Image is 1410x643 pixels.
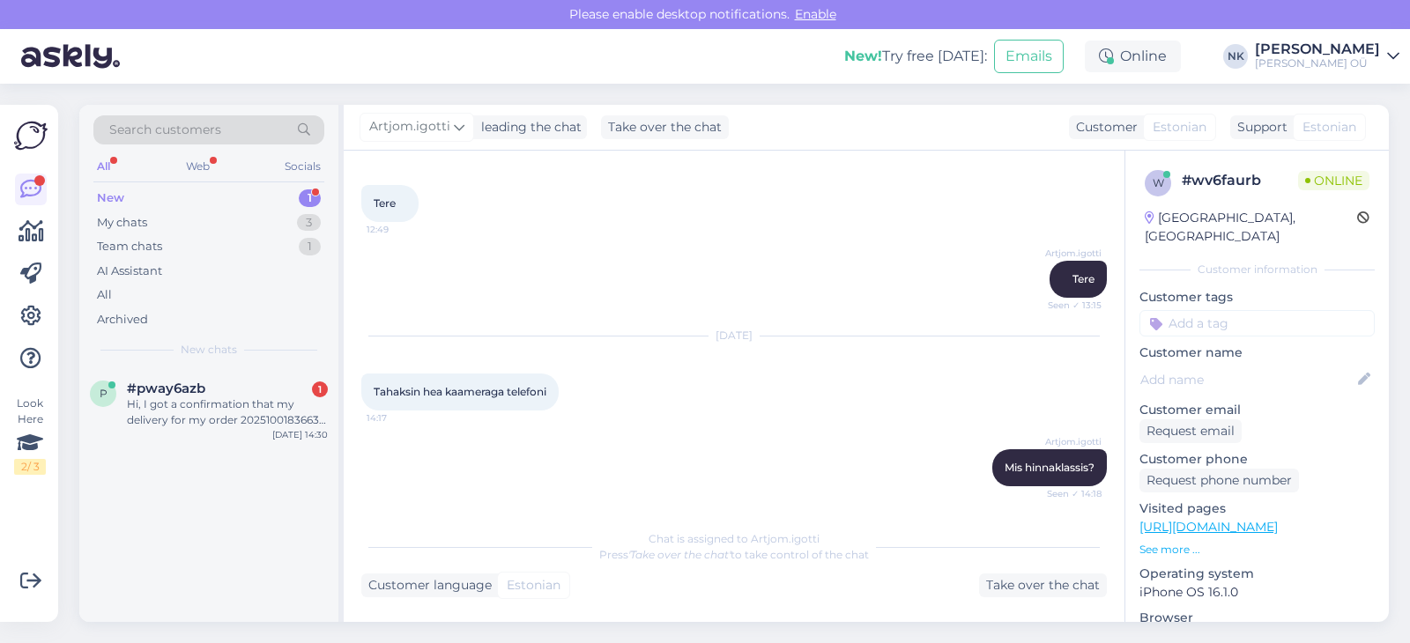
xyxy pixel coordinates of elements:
[109,121,221,139] span: Search customers
[97,286,112,304] div: All
[1139,344,1375,362] p: Customer name
[628,548,731,561] i: 'Take over the chat'
[367,223,433,236] span: 12:49
[1139,583,1375,602] p: iPhone OS 16.1.0
[97,262,162,280] div: AI Assistant
[994,40,1064,73] button: Emails
[1255,56,1380,70] div: [PERSON_NAME] OÜ
[369,117,450,137] span: Artjom.igotti
[1035,487,1102,500] span: Seen ✓ 14:18
[1298,171,1369,190] span: Online
[1139,310,1375,336] input: Add a tag
[601,115,729,139] div: Take over the chat
[374,385,546,398] span: Tahaksin hea kaameraga telefoni
[97,189,124,207] div: New
[979,573,1107,597] div: Take over the chat
[1139,542,1375,558] p: See more ...
[297,214,321,232] div: 3
[790,6,842,22] span: Enable
[93,155,114,178] div: All
[127,381,205,396] span: #pway6azb
[1139,609,1375,627] p: Browser
[844,46,987,67] div: Try free [DATE]:
[367,411,433,425] span: 14:17
[1139,262,1375,277] div: Customer information
[14,395,46,475] div: Look Here
[14,459,46,475] div: 2 / 3
[281,155,324,178] div: Socials
[844,48,882,64] b: New!
[1139,469,1299,492] div: Request phone number
[97,311,148,329] div: Archived
[1005,461,1095,474] span: Mis hinnaklassis?
[1035,435,1102,448] span: Artjom.igotti
[1139,499,1375,518] p: Visited pages
[14,119,48,152] img: Askly Logo
[1145,209,1357,246] div: [GEOGRAPHIC_DATA], [GEOGRAPHIC_DATA]
[1302,118,1356,137] span: Estonian
[127,396,328,428] div: Hi, I got a confirmation that my delivery for my order 2025100183663 is planned for [DATE]. I wan...
[1139,419,1242,443] div: Request email
[1139,450,1375,469] p: Customer phone
[1139,288,1375,307] p: Customer tags
[299,238,321,255] div: 1
[1035,299,1102,312] span: Seen ✓ 13:15
[374,196,396,210] span: Tere
[1153,176,1164,189] span: w
[474,118,582,137] div: leading the chat
[1182,170,1298,191] div: # wv6faurb
[1255,42,1380,56] div: [PERSON_NAME]
[299,189,321,207] div: 1
[1140,370,1354,389] input: Add name
[1139,519,1278,535] a: [URL][DOMAIN_NAME]
[1255,42,1399,70] a: [PERSON_NAME][PERSON_NAME] OÜ
[97,238,162,255] div: Team chats
[1069,118,1138,137] div: Customer
[312,381,328,397] div: 1
[1153,118,1206,137] span: Estonian
[649,532,820,545] span: Chat is assigned to Artjom.igotti
[100,387,108,400] span: p
[181,342,237,358] span: New chats
[1072,272,1095,285] span: Tere
[1085,41,1181,72] div: Online
[272,428,328,441] div: [DATE] 14:30
[1139,401,1375,419] p: Customer email
[1223,44,1248,69] div: NK
[1035,247,1102,260] span: Artjom.igotti
[361,576,492,595] div: Customer language
[1139,565,1375,583] p: Operating system
[599,548,869,561] span: Press to take control of the chat
[361,328,1107,344] div: [DATE]
[507,576,560,595] span: Estonian
[1230,118,1288,137] div: Support
[97,214,147,232] div: My chats
[182,155,213,178] div: Web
